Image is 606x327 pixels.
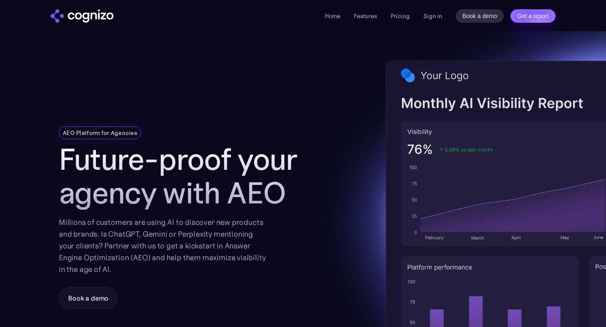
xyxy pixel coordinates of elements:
a: Get a report [510,9,555,23]
a: home [50,9,114,23]
div: Book a demo [68,293,109,303]
a: Book a demo [59,287,118,309]
a: Home [325,12,340,20]
a: Pricing [391,12,410,20]
img: cognizo logo [50,9,114,23]
a: Features [354,12,377,20]
div: Millions of customers are using AI to discover new products and brands. Is ChatGPT, Gemini or Per... [59,216,266,275]
h1: Future-proof your agency with AEO [59,142,320,210]
a: Book a demo [456,9,504,23]
div: AEO Platform for Agencies [63,129,137,137]
a: Sign in [423,11,442,21]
